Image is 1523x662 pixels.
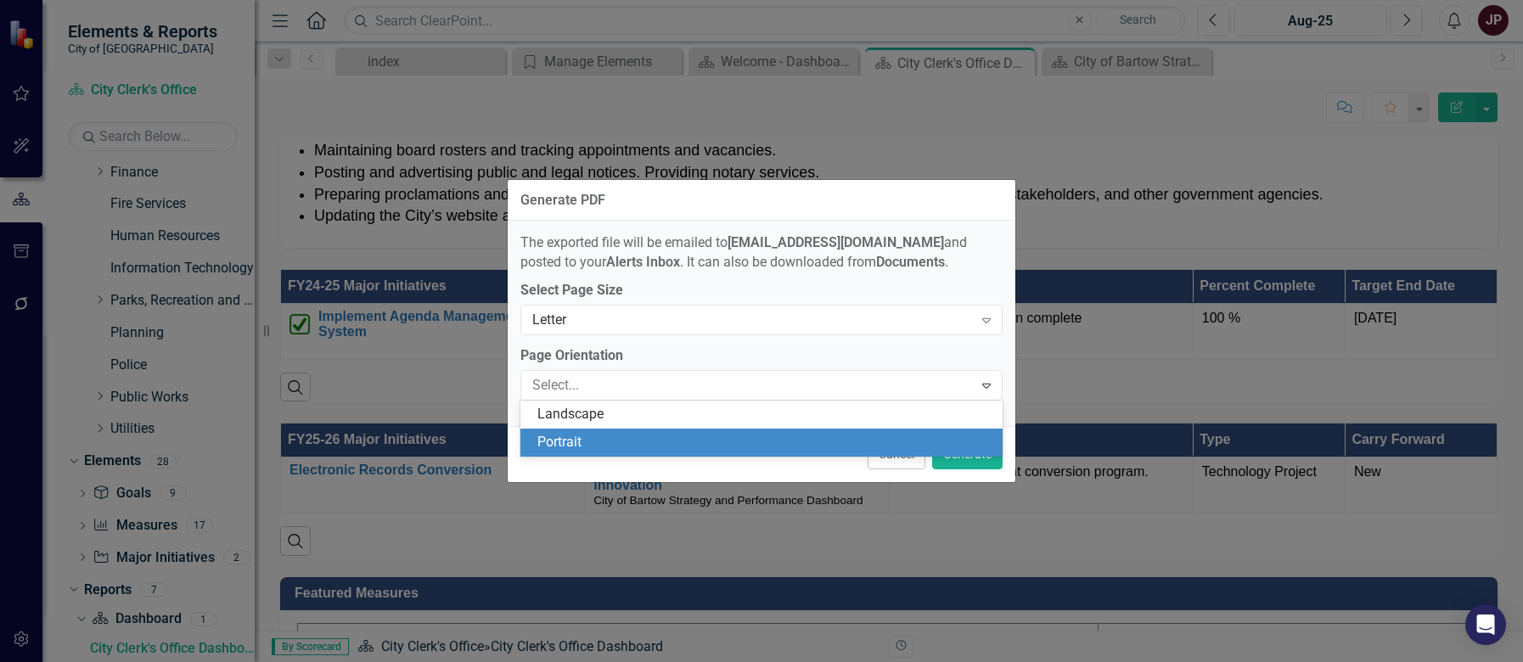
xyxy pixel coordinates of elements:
[537,433,992,452] div: Portrait
[876,254,945,270] strong: Documents
[520,234,967,270] span: The exported file will be emailed to and posted to your . It can also be downloaded from .
[537,405,992,424] div: Landscape
[520,281,1003,300] label: Select Page Size
[520,346,1003,366] label: Page Orientation
[1465,604,1506,645] div: Open Intercom Messenger
[532,310,973,329] div: Letter
[728,234,944,250] strong: [EMAIL_ADDRESS][DOMAIN_NAME]
[606,254,680,270] strong: Alerts Inbox
[520,193,605,208] div: Generate PDF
